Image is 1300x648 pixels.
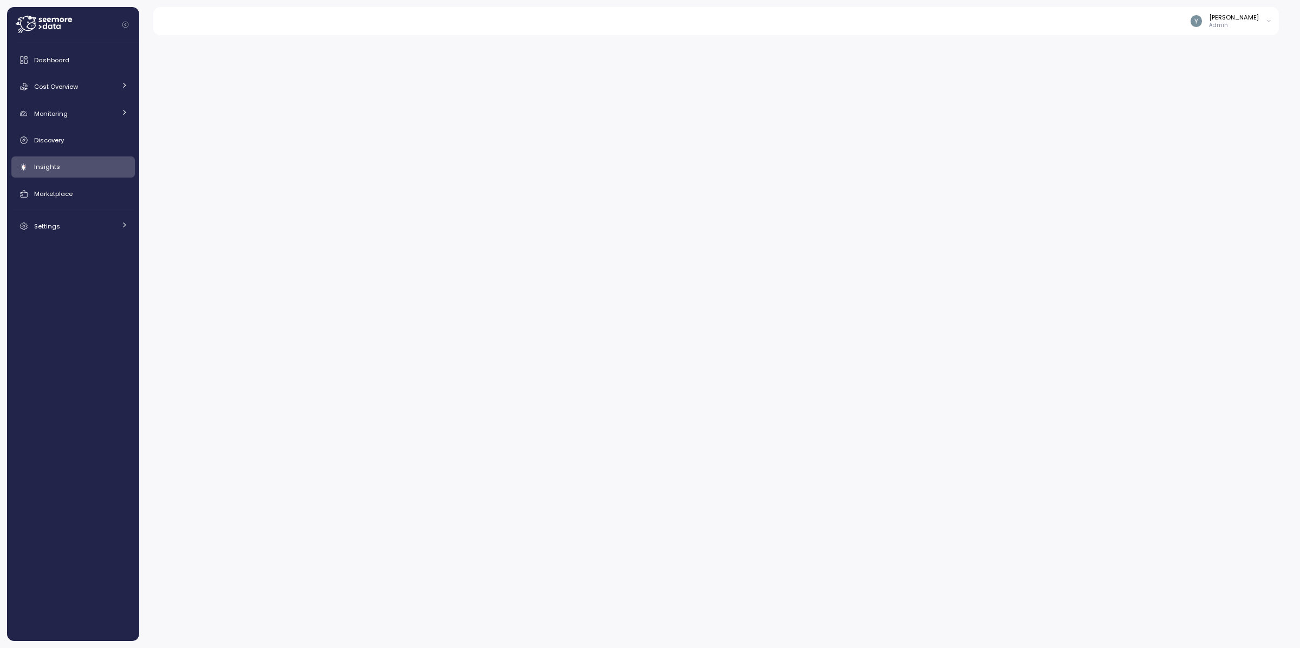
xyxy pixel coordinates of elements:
span: Monitoring [34,109,68,118]
span: Settings [34,222,60,231]
span: Cost Overview [34,82,78,91]
a: Marketplace [11,183,135,205]
span: Insights [34,162,60,171]
a: Discovery [11,129,135,151]
span: Marketplace [34,189,73,198]
img: ACg8ocKvqwnLMA34EL5-0z6HW-15kcrLxT5Mmx2M21tMPLYJnykyAQ=s96-c [1191,15,1202,27]
a: Monitoring [11,103,135,125]
a: Dashboard [11,49,135,71]
div: [PERSON_NAME] [1209,13,1259,22]
span: Discovery [34,136,64,145]
span: Dashboard [34,56,69,64]
button: Collapse navigation [119,21,132,29]
a: Cost Overview [11,76,135,97]
a: Settings [11,215,135,237]
a: Insights [11,156,135,178]
p: Admin [1209,22,1259,29]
